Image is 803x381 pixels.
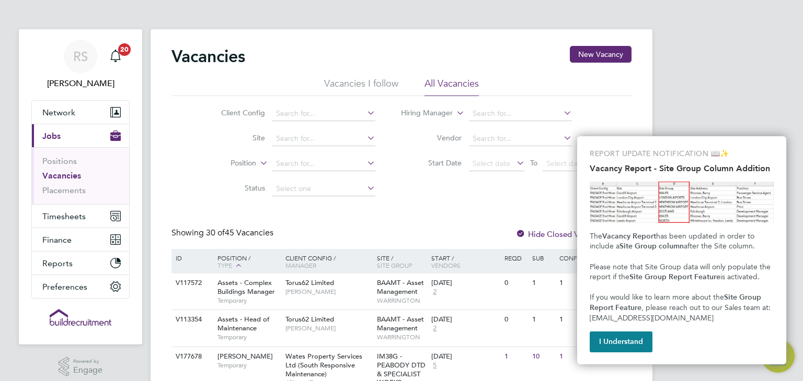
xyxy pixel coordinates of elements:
[173,273,210,293] div: V117572
[173,249,210,267] div: ID
[42,156,77,166] a: Positions
[590,293,763,312] strong: Site Group Report Feature
[590,149,774,159] p: REPORT UPDATE NOTIFICATION 📖✨
[590,263,773,282] span: Please note that Site Group data will only populate the report if the
[42,258,73,268] span: Reports
[205,183,265,193] label: Status
[377,296,427,305] span: WARRINGTON
[629,272,720,281] strong: Site Group Report Feature
[272,106,375,121] input: Search for...
[272,157,375,171] input: Search for...
[217,278,275,296] span: Assets - Complex Buildings Manager
[431,361,438,370] span: 5
[19,29,142,344] nav: Main navigation
[431,352,499,361] div: [DATE]
[42,235,72,245] span: Finance
[515,229,609,239] label: Hide Closed Vacancies
[546,159,584,168] span: Select date
[590,331,652,352] button: I Understand
[285,261,316,269] span: Manager
[217,315,269,332] span: Assets - Head of Maintenance
[73,366,102,375] span: Engage
[171,46,245,67] h2: Vacancies
[73,357,102,366] span: Powered by
[425,77,479,96] li: All Vacancies
[217,261,232,269] span: Type
[502,249,529,267] div: Reqd
[557,347,584,366] div: 1
[530,310,557,329] div: 1
[590,232,602,241] span: The
[620,242,684,251] strong: Site Group column
[590,163,774,173] h2: Vacancy Report - Site Group Column Addition
[42,171,81,181] a: Vacancies
[374,249,429,274] div: Site /
[530,273,557,293] div: 1
[217,361,280,370] span: Temporary
[431,315,499,324] div: [DATE]
[217,333,280,341] span: Temporary
[530,249,557,267] div: Sub
[205,133,265,142] label: Site
[118,43,131,56] span: 20
[401,158,462,168] label: Start Date
[577,136,786,364] div: Vacancy Report - Site Group Column Addition
[196,158,256,169] label: Position
[42,211,86,221] span: Timesheets
[590,182,774,223] img: Site Group Column in Vacancy Report
[602,232,656,241] strong: Vacancy Report
[401,133,462,142] label: Vendor
[557,249,584,267] div: Conf
[377,315,424,332] span: BAAMT - Asset Management
[557,273,584,293] div: 1
[210,249,283,275] div: Position /
[590,293,724,302] span: If you would like to learn more about the
[31,77,130,90] span: Ryan Smart
[285,278,334,287] span: Torus62 Limited
[473,159,510,168] span: Select date
[283,249,374,274] div: Client Config /
[469,132,572,146] input: Search for...
[527,156,541,170] span: To
[590,303,773,323] span: , please reach out to our Sales team at: [EMAIL_ADDRESS][DOMAIN_NAME]
[173,310,210,329] div: V113354
[377,278,424,296] span: BAAMT - Asset Management
[42,185,86,195] a: Placements
[557,310,584,329] div: 1
[393,108,453,118] label: Hiring Manager
[285,288,372,296] span: [PERSON_NAME]
[42,131,61,141] span: Jobs
[42,108,75,117] span: Network
[272,182,375,196] input: Select one
[285,352,362,378] span: Wates Property Services Ltd (South Responsive Maintenance)
[217,296,280,305] span: Temporary
[206,228,225,238] span: 30 of
[530,347,557,366] div: 10
[431,279,499,288] div: [DATE]
[431,324,438,333] span: 2
[590,232,756,251] span: has been updated in order to include a
[173,347,210,366] div: V177678
[431,288,438,296] span: 2
[73,50,88,63] span: RS
[377,333,427,341] span: WARRINGTON
[31,40,130,90] a: Go to account details
[285,315,334,324] span: Torus62 Limited
[206,228,273,238] span: 45 Vacancies
[272,132,375,146] input: Search for...
[502,347,529,366] div: 1
[205,108,265,117] label: Client Config
[570,46,632,63] button: New Vacancy
[217,352,273,361] span: [PERSON_NAME]
[50,309,111,326] img: buildrec-logo-retina.png
[285,324,372,332] span: [PERSON_NAME]
[720,272,760,281] span: is activated.
[42,282,87,292] span: Preferences
[429,249,502,274] div: Start /
[684,242,755,251] span: after the Site column.
[31,309,130,326] a: Go to home page
[171,228,276,239] div: Showing
[469,106,572,121] input: Search for...
[377,261,412,269] span: Site Group
[502,273,529,293] div: 0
